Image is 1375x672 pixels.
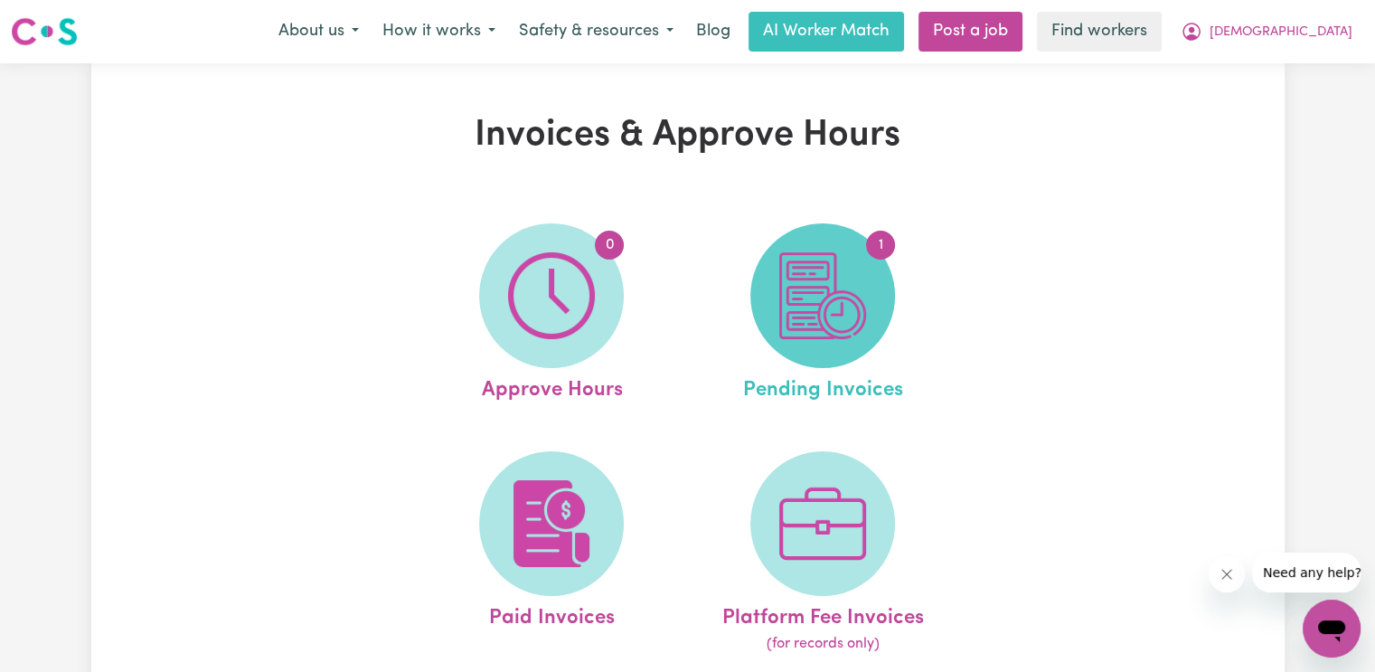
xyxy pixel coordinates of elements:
button: My Account [1169,13,1364,51]
span: 1 [866,231,895,260]
a: Blog [685,12,741,52]
span: Paid Invoices [489,596,615,634]
h1: Invoices & Approve Hours [301,114,1075,157]
a: Careseekers logo [11,11,78,52]
span: Platform Fee Invoices [722,596,924,634]
img: Careseekers logo [11,15,78,48]
span: Approve Hours [481,368,622,406]
a: Approve Hours [421,223,682,406]
a: Paid Invoices [421,451,682,656]
a: Pending Invoices [692,223,953,406]
span: (for records only) [767,633,880,655]
span: Need any help? [11,13,109,27]
span: 0 [595,231,624,260]
a: AI Worker Match [749,12,904,52]
button: How it works [371,13,507,51]
iframe: Close message [1209,556,1245,592]
a: Find workers [1037,12,1162,52]
a: Post a job [918,12,1022,52]
button: Safety & resources [507,13,685,51]
a: Platform Fee Invoices(for records only) [692,451,953,656]
span: Pending Invoices [743,368,903,406]
iframe: Message from company [1252,553,1361,592]
span: [DEMOGRAPHIC_DATA] [1210,23,1352,43]
iframe: Button to launch messaging window [1303,600,1361,658]
button: About us [267,13,371,51]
